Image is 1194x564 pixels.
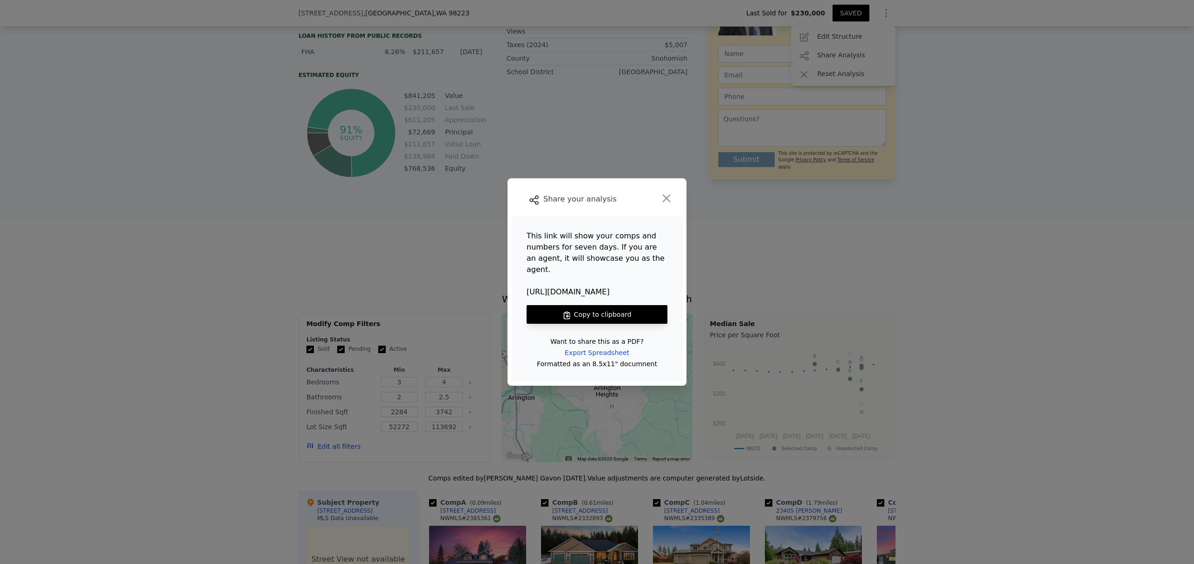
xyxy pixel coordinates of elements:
[512,193,648,206] div: Share your analysis
[527,286,667,298] span: [URL][DOMAIN_NAME]
[557,344,637,361] div: Export Spreadsheet
[527,305,667,324] button: Copy to clipboard
[512,216,682,382] main: This link will show your comps and numbers for seven days. If you are an agent, it will showcase ...
[537,361,657,367] div: Formatted as an 8.5x11" documnent
[550,339,644,344] div: Want to share this as a PDF?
